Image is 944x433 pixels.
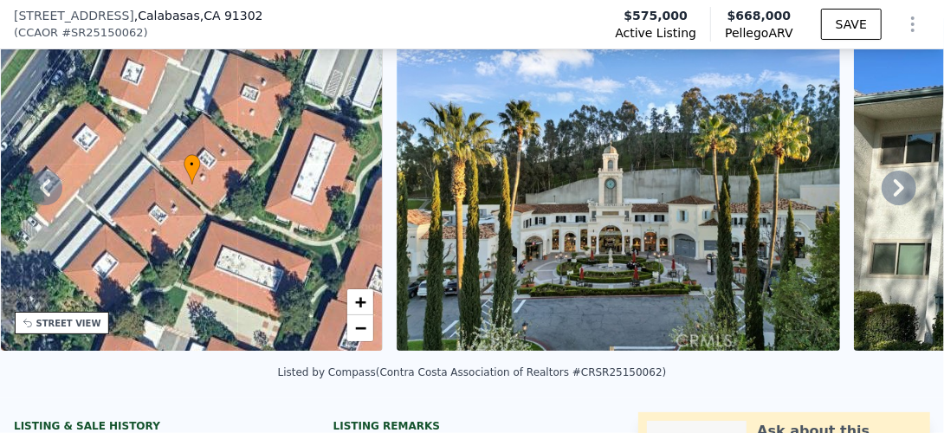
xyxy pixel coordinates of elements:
[355,317,366,339] span: −
[347,315,373,341] a: Zoom out
[355,291,366,313] span: +
[347,289,373,315] a: Zoom in
[333,419,611,433] div: Listing remarks
[397,18,840,351] img: Sale: 167079295 Parcel: 55151165
[184,154,201,184] div: •
[725,24,793,42] span: Pellego ARV
[727,9,792,23] span: $668,000
[14,7,134,24] span: [STREET_ADDRESS]
[184,157,201,172] span: •
[821,9,882,40] button: SAVE
[624,7,689,24] span: $575,000
[14,24,148,42] div: ( )
[278,366,667,378] div: Listed by Compass (Contra Costa Association of Realtors #CRSR25150062)
[18,24,58,42] span: CCAOR
[200,9,263,23] span: , CA 91302
[134,7,263,24] span: , Calabasas
[36,317,101,330] div: STREET VIEW
[615,24,696,42] span: Active Listing
[896,7,930,42] button: Show Options
[61,24,143,42] span: # SR25150062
